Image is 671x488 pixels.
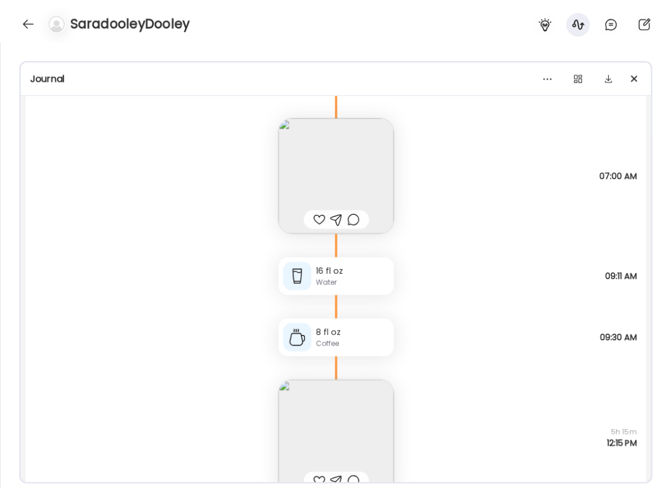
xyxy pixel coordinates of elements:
[605,271,637,281] span: 09:11 AM
[607,437,637,448] span: 12:15 PM
[316,265,389,277] div: 16 fl oz
[30,72,642,86] div: Journal
[600,332,637,343] span: 09:30 AM
[316,338,389,349] div: Coffee
[278,118,394,234] img: images%2FAecNj4EkSmYIDEbH7mcU6unuQaQ2%2FKrKTsB6deMA0hPFDMwtX%2FumnZn5Nw5fLPyVqMgXd6_240
[607,427,637,437] span: 5h 15m
[48,16,65,32] img: bg-avatar-default.svg
[316,326,389,338] div: 8 fl oz
[71,15,190,34] h4: SaradooleyDooley
[316,277,389,288] div: Water
[599,171,637,181] span: 07:00 AM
